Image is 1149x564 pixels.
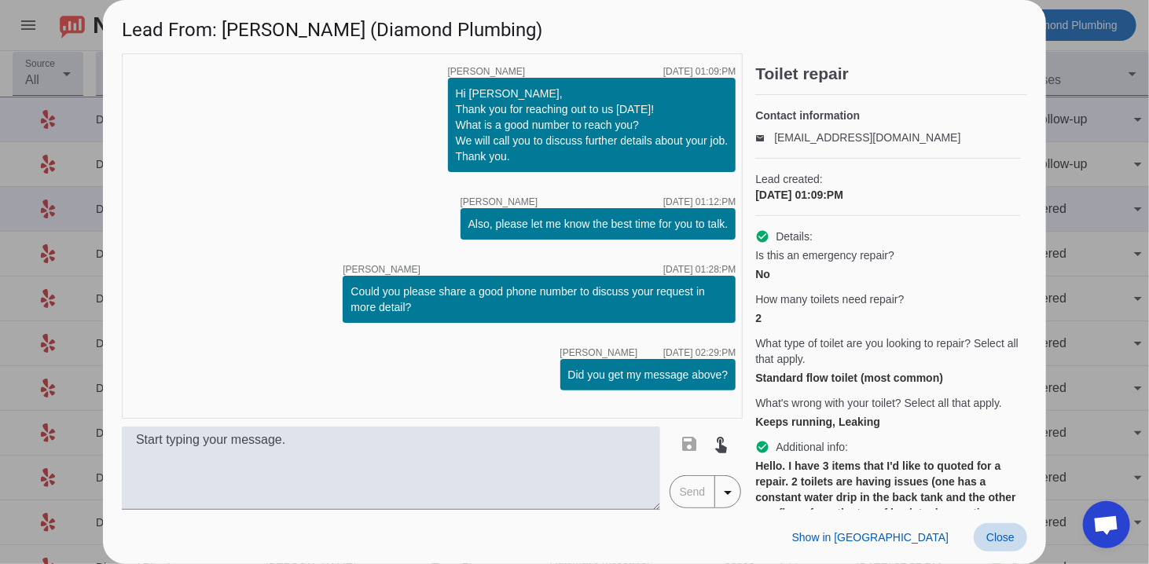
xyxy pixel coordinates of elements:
div: No [755,266,1021,282]
span: What type of toilet are you looking to repair? Select all that apply. [755,335,1021,367]
mat-icon: check_circle [755,229,769,244]
div: Hi [PERSON_NAME], Thank you for reaching out to us [DATE]! What is a good number to reach you? We... [456,86,729,164]
span: Show in [GEOGRAPHIC_DATA] [792,531,949,544]
div: Standard flow toilet (most common) [755,370,1021,386]
span: Lead created: [755,171,1021,187]
span: [PERSON_NAME] [448,67,526,76]
span: [PERSON_NAME] [343,265,420,274]
div: [DATE] 02:29:PM [663,348,736,357]
div: [DATE] 01:09:PM [755,187,1021,203]
button: Close [974,523,1027,551]
div: Open chat [1083,501,1130,548]
a: [EMAIL_ADDRESS][DOMAIN_NAME] [774,131,960,144]
div: Could you please share a good phone number to discuss your request in more detail?​ [351,284,728,315]
div: Did you get my message above?​ [568,367,729,383]
span: [PERSON_NAME] [560,348,638,357]
span: Details: [776,229,813,244]
mat-icon: email [755,134,774,141]
span: How many toilets need repair? [755,291,904,307]
mat-icon: check_circle [755,440,769,454]
span: [PERSON_NAME] [461,197,538,207]
span: Additional info: [776,439,848,455]
div: 2 [755,310,1021,326]
div: [DATE] 01:28:PM [663,265,736,274]
mat-icon: touch_app [712,434,731,453]
button: Show in [GEOGRAPHIC_DATA] [780,523,961,551]
h4: Contact information [755,108,1021,123]
h2: Toilet repair [755,66,1027,82]
div: [DATE] 01:09:PM [663,67,736,76]
span: Is this an emergency repair? [755,247,894,263]
span: What's wrong with your toilet? Select all that apply. [755,395,1002,411]
mat-icon: arrow_drop_down [718,483,737,502]
div: Also, please let me know the best time for you to talk.​ [468,216,729,232]
span: Close [986,531,1015,544]
div: Keeps running, Leaking [755,414,1021,430]
div: [DATE] 01:12:PM [663,197,736,207]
